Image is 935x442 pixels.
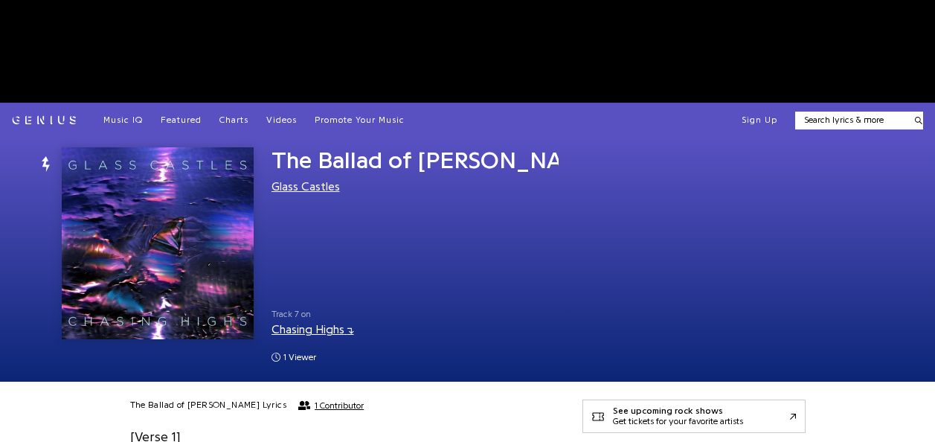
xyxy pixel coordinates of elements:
[271,351,316,364] span: 1 viewer
[742,115,777,126] button: Sign Up
[315,115,405,126] a: Promote Your Music
[582,158,583,159] iframe: Primis Frame
[795,114,906,126] input: Search lyrics & more
[266,115,297,124] span: Videos
[283,351,316,364] span: 1 viewer
[219,115,248,124] span: Charts
[219,115,248,126] a: Charts
[315,115,405,124] span: Promote Your Music
[161,115,202,124] span: Featured
[271,308,559,321] span: Track 7 on
[103,115,143,124] span: Music IQ
[62,147,254,339] img: Cover art for The Ballad of Julian Keller by Glass Castles
[271,149,604,173] span: The Ballad of [PERSON_NAME]
[271,181,340,193] a: Glass Castles
[271,324,354,336] a: Chasing Highs
[266,115,297,126] a: Videos
[161,115,202,126] a: Featured
[103,115,143,126] a: Music IQ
